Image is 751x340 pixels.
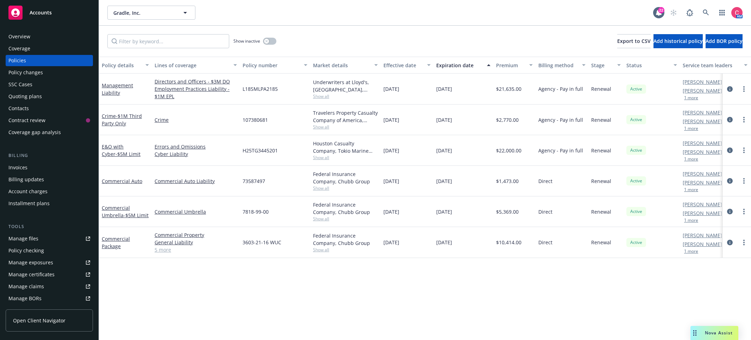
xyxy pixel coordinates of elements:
[6,174,93,185] a: Billing updates
[617,38,651,44] span: Export to CSV
[102,82,133,96] a: Management Liability
[155,246,237,253] a: 5 more
[113,9,174,17] span: Gradle, Inc.
[155,78,237,85] a: Directors and Officers - $3M DO
[8,103,29,114] div: Contacts
[684,188,698,192] button: 1 more
[684,157,698,161] button: 1 more
[313,185,378,191] span: Show all
[8,174,44,185] div: Billing updates
[591,239,611,246] span: Renewal
[731,7,743,18] img: photo
[6,293,93,304] a: Manage BORs
[684,126,698,131] button: 1 more
[715,6,729,20] a: Switch app
[624,57,680,74] button: Status
[8,79,32,90] div: SSC Cases
[313,201,378,216] div: Federal Insurance Company, Chubb Group
[6,103,93,114] a: Contacts
[726,177,734,185] a: circleInformation
[740,85,748,93] a: more
[436,116,452,124] span: [DATE]
[436,85,452,93] span: [DATE]
[538,177,552,185] span: Direct
[740,238,748,247] a: more
[496,208,519,215] span: $5,369.00
[8,162,27,173] div: Invoices
[496,116,519,124] span: $2,770.00
[629,147,643,153] span: Active
[591,208,611,215] span: Renewal
[683,118,722,125] a: [PERSON_NAME]
[683,6,697,20] a: Report a Bug
[683,139,722,147] a: [PERSON_NAME]
[653,38,703,44] span: Add historical policy
[496,85,521,93] span: $21,635.00
[629,86,643,92] span: Active
[243,177,265,185] span: 73587497
[683,87,722,94] a: [PERSON_NAME]
[6,257,93,268] span: Manage exposures
[8,67,43,78] div: Policy changes
[591,147,611,154] span: Renewal
[8,115,45,126] div: Contract review
[629,178,643,184] span: Active
[740,177,748,185] a: more
[107,34,229,48] input: Filter by keyword...
[6,127,93,138] a: Coverage gap analysis
[383,85,399,93] span: [DATE]
[8,293,42,304] div: Manage BORs
[726,207,734,216] a: circleInformation
[383,208,399,215] span: [DATE]
[313,124,378,130] span: Show all
[383,147,399,154] span: [DATE]
[6,281,93,292] a: Manage claims
[726,238,734,247] a: circleInformation
[102,143,140,157] a: E&O with Cyber
[538,62,578,69] div: Billing method
[383,62,423,69] div: Effective date
[6,186,93,197] a: Account charges
[436,208,452,215] span: [DATE]
[155,177,237,185] a: Commercial Auto Liability
[115,151,140,157] span: - $5M Limit
[6,43,93,54] a: Coverage
[588,57,624,74] button: Stage
[243,116,268,124] span: 107380681
[381,57,433,74] button: Effective date
[6,152,93,159] div: Billing
[243,208,269,215] span: 7818-99-00
[683,232,722,239] a: [PERSON_NAME]
[8,233,38,244] div: Manage files
[591,85,611,93] span: Renewal
[496,239,521,246] span: $10,414.00
[155,116,237,124] a: Crime
[8,198,50,209] div: Installment plans
[496,177,519,185] span: $1,473.00
[243,147,278,154] span: H25TG3445201
[6,162,93,173] a: Invoices
[6,223,93,230] div: Tools
[155,208,237,215] a: Commercial Umbrella
[683,240,722,248] a: [PERSON_NAME]
[8,257,53,268] div: Manage exposures
[6,67,93,78] a: Policy changes
[313,93,378,99] span: Show all
[726,85,734,93] a: circleInformation
[653,34,703,48] button: Add historical policy
[6,91,93,102] a: Quoting plans
[666,6,681,20] a: Start snowing
[313,62,370,69] div: Market details
[8,43,30,54] div: Coverage
[243,62,300,69] div: Policy number
[683,170,722,177] a: [PERSON_NAME]
[233,38,260,44] span: Show inactive
[699,6,713,20] a: Search
[155,143,237,150] a: Errors and Omissions
[240,57,310,74] button: Policy number
[6,79,93,90] a: SSC Cases
[538,208,552,215] span: Direct
[683,179,722,186] a: [PERSON_NAME]
[726,146,734,155] a: circleInformation
[436,62,483,69] div: Expiration date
